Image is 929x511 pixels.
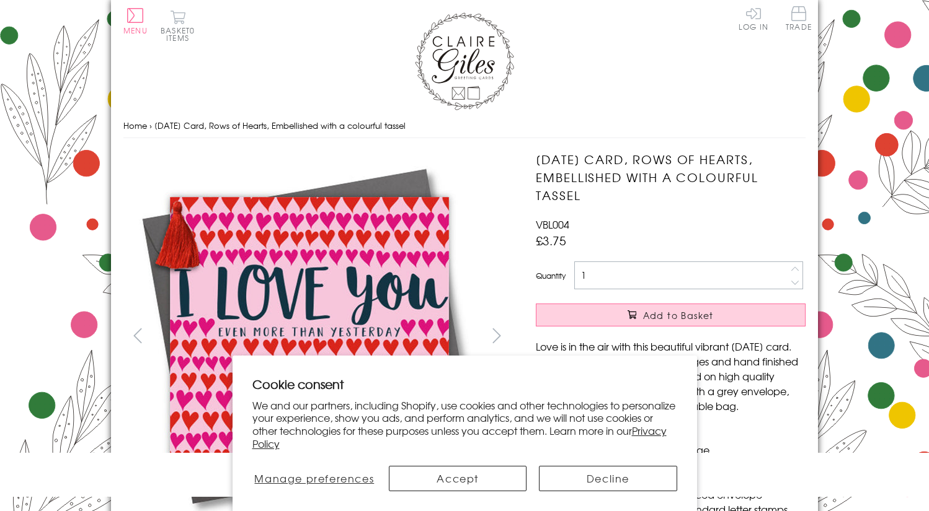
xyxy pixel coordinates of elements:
span: [DATE] Card, Rows of Hearts, Embellished with a colourful tassel [154,120,406,131]
span: £3.75 [536,232,566,249]
a: Trade [786,6,812,33]
p: Love is in the air with this beautiful vibrant [DATE] card. Designed with colourful floral images... [536,339,806,413]
span: Manage preferences [254,471,374,486]
a: Log In [739,6,768,30]
span: Menu [123,25,148,36]
button: next [483,321,511,349]
button: Accept [389,466,527,491]
label: Quantity [536,270,566,281]
h1: [DATE] Card, Rows of Hearts, Embellished with a colourful tassel [536,151,806,204]
button: Decline [539,466,677,491]
a: Privacy Policy [252,423,667,451]
button: prev [123,321,151,349]
span: Trade [786,6,812,30]
button: Manage preferences [252,466,377,491]
img: Claire Giles Greetings Cards [415,12,514,110]
button: Menu [123,8,148,34]
button: Add to Basket [536,304,806,326]
span: VBL004 [536,217,569,232]
h2: Cookie consent [252,375,677,393]
nav: breadcrumbs [123,113,806,139]
span: › [149,120,152,131]
button: Basket0 items [161,10,195,41]
span: Add to Basket [643,309,714,321]
span: 0 items [166,25,195,43]
p: We and our partners, including Shopify, use cookies and other technologies to personalize your ex... [252,399,677,450]
a: Home [123,120,147,131]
